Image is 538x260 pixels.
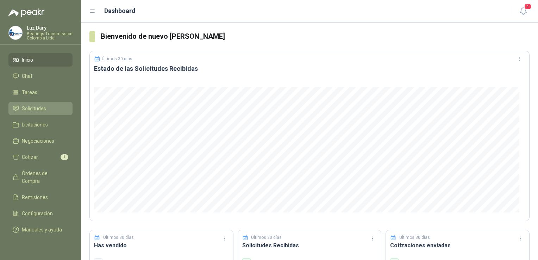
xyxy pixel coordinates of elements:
[8,69,73,83] a: Chat
[27,25,73,30] p: Luz Dary
[22,88,37,96] span: Tareas
[94,241,229,250] h3: Has vendido
[8,134,73,148] a: Negociaciones
[27,32,73,40] p: Bearings Transmission Colombia Ltda
[22,153,38,161] span: Cotizar
[517,5,530,18] button: 4
[8,167,73,188] a: Órdenes de Compra
[242,241,377,250] h3: Solicitudes Recibidas
[22,226,62,234] span: Manuales y ayuda
[524,3,532,10] span: 4
[8,191,73,204] a: Remisiones
[61,154,68,160] span: 1
[251,234,282,241] p: Últimos 30 días
[22,56,33,64] span: Inicio
[8,118,73,131] a: Licitaciones
[22,105,46,112] span: Solicitudes
[8,102,73,115] a: Solicitudes
[22,137,54,145] span: Negociaciones
[22,210,53,217] span: Configuración
[22,169,66,185] span: Órdenes de Compra
[8,150,73,164] a: Cotizar1
[8,223,73,236] a: Manuales y ayuda
[22,72,32,80] span: Chat
[8,8,44,17] img: Logo peakr
[22,193,48,201] span: Remisiones
[102,56,132,61] p: Últimos 30 días
[8,86,73,99] a: Tareas
[9,26,22,39] img: Company Logo
[8,207,73,220] a: Configuración
[22,121,48,129] span: Licitaciones
[8,53,73,67] a: Inicio
[104,6,136,16] h1: Dashboard
[390,241,525,250] h3: Cotizaciones enviadas
[94,64,525,73] h3: Estado de las Solicitudes Recibidas
[399,234,430,241] p: Últimos 30 días
[101,31,530,42] h3: Bienvenido de nuevo [PERSON_NAME]
[103,234,134,241] p: Últimos 30 días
